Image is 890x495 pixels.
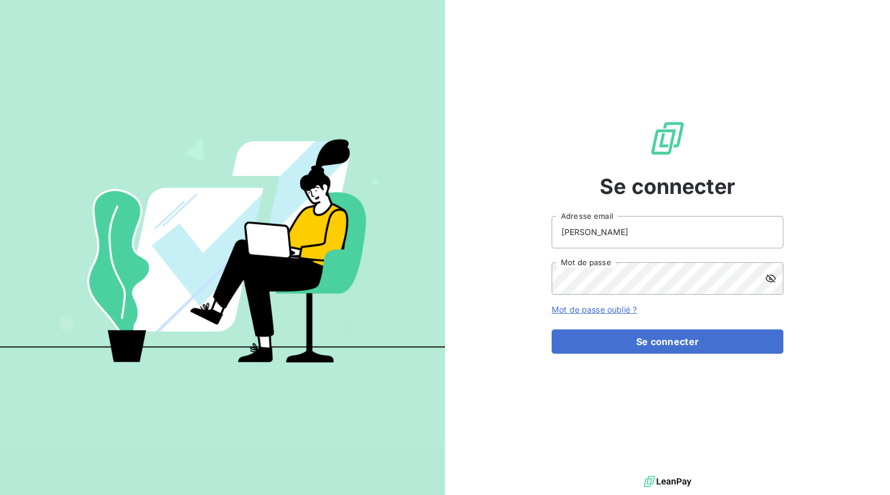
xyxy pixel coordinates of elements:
[649,120,686,157] img: Logo LeanPay
[552,216,783,248] input: placeholder
[552,329,783,354] button: Se connecter
[644,473,691,490] img: logo
[600,171,735,202] span: Se connecter
[552,305,637,314] a: Mot de passe oublié ?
